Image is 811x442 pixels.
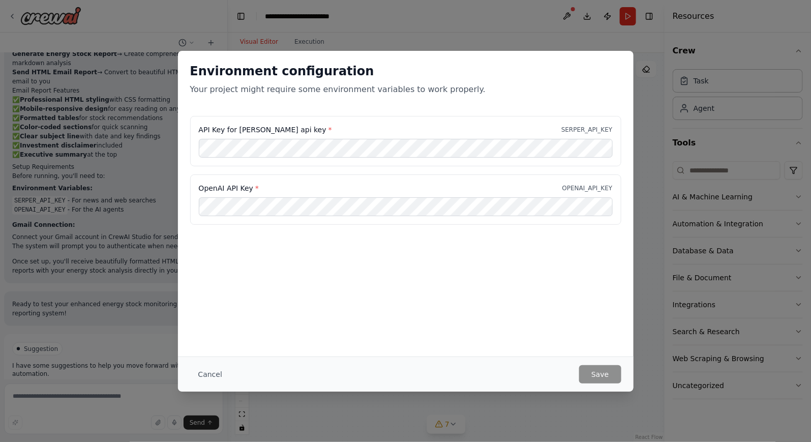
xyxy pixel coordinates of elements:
[199,125,332,135] label: API Key for [PERSON_NAME] api key
[562,184,613,192] p: OPENAI_API_KEY
[199,183,259,193] label: OpenAI API Key
[579,365,621,384] button: Save
[561,126,612,134] p: SERPER_API_KEY
[190,83,621,96] p: Your project might require some environment variables to work properly.
[190,63,621,79] h2: Environment configuration
[190,365,230,384] button: Cancel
